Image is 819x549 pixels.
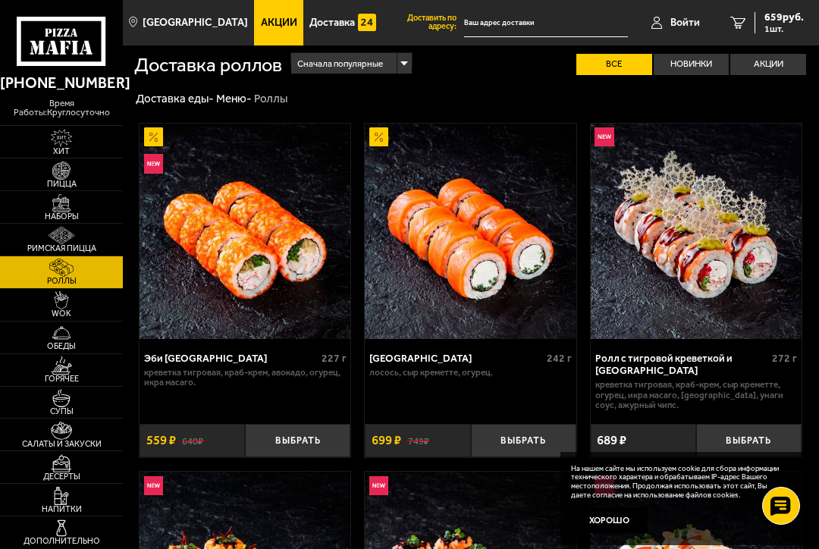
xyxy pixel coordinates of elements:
s: 749 ₽ [408,434,429,446]
img: Эби Калифорния [140,124,350,339]
span: Войти [670,17,700,28]
span: Акции [261,17,297,28]
span: Доставка [309,17,355,28]
img: 15daf4d41897b9f0e9f617042186c801.svg [358,13,376,32]
a: Доставка еды- [136,92,214,105]
button: Выбрать [245,424,350,458]
img: Новинка [595,127,613,146]
h1: Доставка роллов [134,55,282,74]
a: АкционныйФиладельфия [365,124,576,339]
button: Хорошо [571,507,648,533]
span: 659 руб. [764,12,804,23]
p: лосось, Сыр креметте, огурец. [369,368,572,378]
label: Новинки [654,54,730,75]
div: Эби [GEOGRAPHIC_DATA] [144,352,318,364]
span: 559 ₽ [146,434,176,447]
div: [GEOGRAPHIC_DATA] [369,352,543,364]
a: Меню- [216,92,252,105]
p: креветка тигровая, краб-крем, Сыр креметте, огурец, икра масаго, [GEOGRAPHIC_DATA], унаги соус, а... [595,380,798,411]
span: 272 г [772,352,797,365]
div: Роллы [254,92,287,107]
button: Выбрать [471,424,576,458]
img: Новинка [369,476,388,495]
s: 640 ₽ [182,434,203,446]
span: Доставить по адресу: [382,14,464,31]
img: Филадельфия [365,124,576,339]
label: Акции [730,54,806,75]
div: Ролл с тигровой креветкой и [GEOGRAPHIC_DATA] [595,352,769,376]
span: [GEOGRAPHIC_DATA] [143,17,248,28]
span: 227 г [322,352,347,365]
a: НовинкаРолл с тигровой креветкой и Гуакамоле [591,124,802,339]
img: Акционный [369,127,388,146]
span: 242 г [547,352,572,365]
span: 699 ₽ [372,434,401,447]
span: Сначала популярные [297,52,383,76]
button: Выбрать [696,424,802,458]
input: Ваш адрес доставки [464,9,628,37]
a: АкционныйНовинкаЭби Калифорния [140,124,350,339]
img: Акционный [144,127,163,146]
p: На нашем сайте мы используем cookie для сбора информации технического характера и обрабатываем IP... [571,464,786,500]
img: Ролл с тигровой креветкой и Гуакамоле [591,124,802,339]
p: креветка тигровая, краб-крем, авокадо, огурец, икра масаго. [144,368,347,388]
img: Новинка [144,154,163,173]
span: 689 ₽ [597,434,626,447]
label: Все [576,54,652,75]
img: Новинка [144,476,163,495]
span: 1 шт. [764,24,804,33]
